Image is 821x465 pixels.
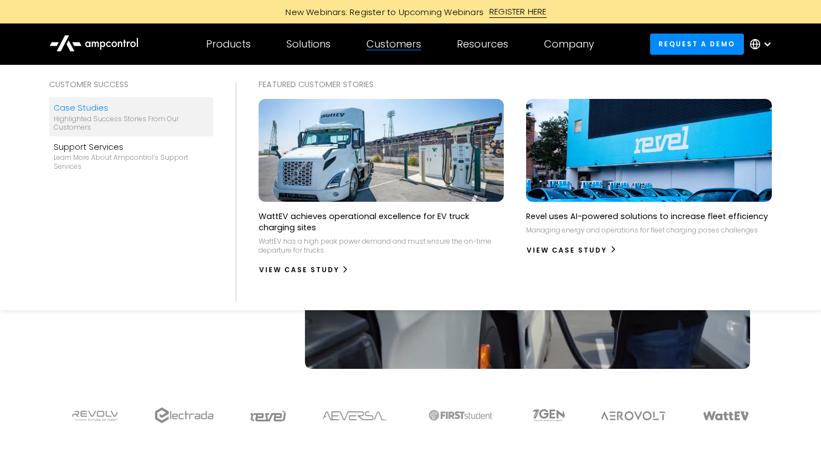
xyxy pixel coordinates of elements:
a: Support ServicesLearn more about Ampcontrol’s support services [49,136,213,175]
img: electrada logo [155,407,213,423]
p: Managing energy and operations for fleet charging poses challenges [526,226,758,235]
div: Customers [366,38,421,50]
p: WattEV achieves operational excellence for EV truck charging sites [259,211,504,233]
div: Case Studies [54,102,208,114]
a: View Case Study [259,261,350,279]
div: View Case Study [259,265,340,275]
a: Case StudiesHighlighted success stories From Our Customers [49,97,213,136]
div: Resources [457,38,508,50]
img: Aerovolt Logo [600,411,667,420]
div: New Webinars: Register to Upcoming Webinars [274,6,489,18]
img: WattEV logo [703,411,750,420]
div: Learn more about Ampcontrol’s support services [54,153,208,170]
a: Request a demo [650,34,744,54]
p: Revel uses AI-powered solutions to increase fleet efficiency [526,211,768,222]
div: Company [544,38,594,50]
a: View Case Study [526,241,617,259]
div: Highlighted success stories From Our Customers [54,115,208,132]
div: Products [206,38,251,50]
div: Solutions [287,38,331,50]
div: Customer success [49,78,213,91]
a: New Webinars: Register to Upcoming WebinarsREGISTER HERE [159,6,662,18]
div: REGISTER HERE [489,6,547,18]
div: Support Services [54,141,208,153]
div: Featured Customer Stories [259,78,772,91]
p: WattEV has a high peak power demand and must ensure the on-time departure for trucks [259,237,504,254]
div: View Case Study [527,245,607,255]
